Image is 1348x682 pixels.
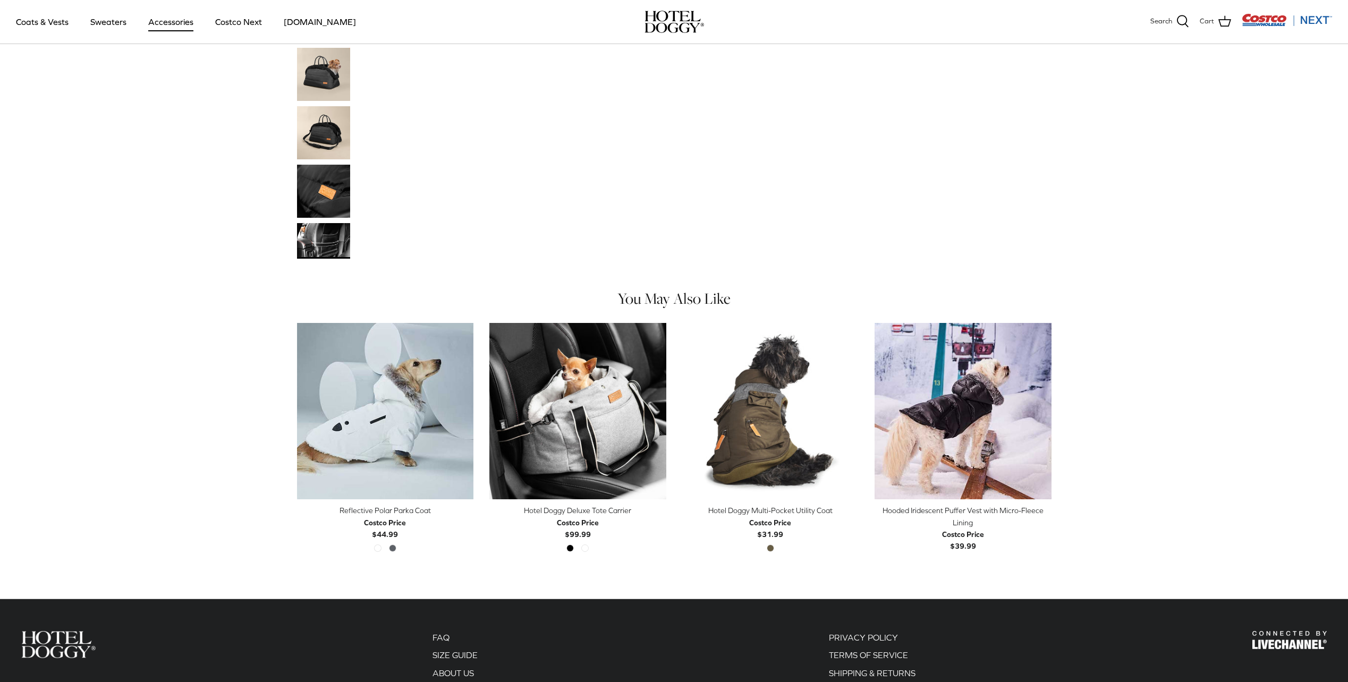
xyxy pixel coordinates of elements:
a: SIZE GUIDE [433,650,478,660]
b: $39.99 [942,528,984,550]
b: $44.99 [364,517,406,539]
a: Reflective Polar Parka Coat [297,323,474,500]
a: Accessories [139,4,203,40]
div: Costco Price [557,517,599,528]
span: Search [1150,16,1172,27]
div: Hotel Doggy Deluxe Tote Carrier [489,505,666,516]
a: Hotel Doggy Multi-Pocket Utility Coat Costco Price$31.99 [682,505,859,540]
a: Visit Costco Next [1242,20,1332,28]
a: Costco Next [206,4,272,40]
h4: You May Also Like [297,291,1052,307]
a: Hotel Doggy Deluxe Tote Carrier Costco Price$99.99 [489,505,666,540]
div: Costco Price [942,528,984,540]
a: Hotel Doggy Multi-Pocket Utility Coat [682,323,859,500]
a: Thumbnail Link [297,48,350,101]
div: Costco Price [364,517,406,528]
a: Reflective Polar Parka Coat Costco Price$44.99 [297,505,474,540]
img: Hotel Doggy Costco Next [1252,631,1327,650]
a: Hotel Doggy Deluxe Tote Carrier [489,323,666,500]
span: Cart [1200,16,1214,27]
a: Coats & Vests [6,4,78,40]
a: [DOMAIN_NAME] [274,4,366,40]
b: $31.99 [749,517,791,539]
a: Thumbnail Link [297,165,350,218]
a: SHIPPING & RETURNS [829,668,915,678]
a: PRIVACY POLICY [829,633,898,642]
div: Hooded Iridescent Puffer Vest with Micro-Fleece Lining [875,505,1052,528]
div: Hotel Doggy Multi-Pocket Utility Coat [682,505,859,516]
a: Sweaters [81,4,136,40]
img: hoteldoggycom [645,11,704,33]
a: ABOUT US [433,668,474,678]
div: Reflective Polar Parka Coat [297,505,474,516]
img: Hotel Doggy Costco Next [21,631,96,658]
a: hoteldoggy.com hoteldoggycom [645,11,704,33]
a: Search [1150,15,1189,29]
a: TERMS OF SERVICE [829,650,908,660]
a: Thumbnail Link [297,223,350,259]
img: Costco Next [1242,13,1332,27]
a: FAQ [433,633,450,642]
div: Costco Price [749,517,791,528]
a: Hooded Iridescent Puffer Vest with Micro-Fleece Lining Costco Price$39.99 [875,505,1052,552]
b: $99.99 [557,517,599,539]
a: Thumbnail Link [297,106,350,159]
a: Hooded Iridescent Puffer Vest with Micro-Fleece Lining [875,323,1052,500]
a: Cart [1200,15,1231,29]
